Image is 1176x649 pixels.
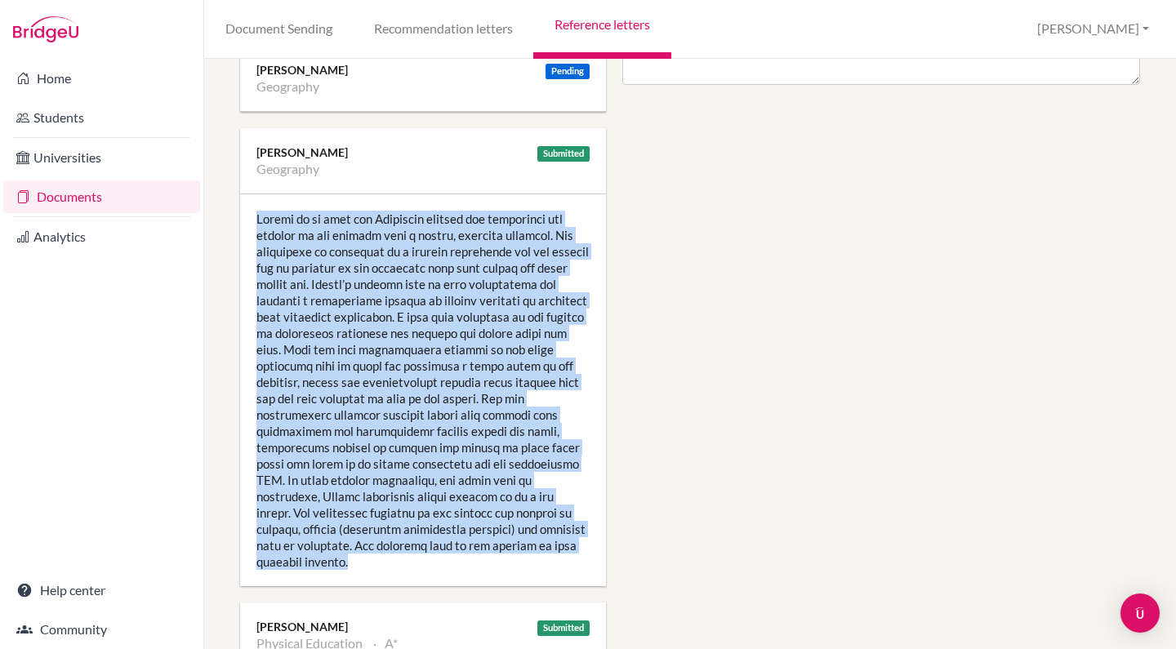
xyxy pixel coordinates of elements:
a: Students [3,101,200,134]
a: Analytics [3,220,200,253]
div: [PERSON_NAME] [256,62,590,78]
a: Universities [3,141,200,174]
div: [PERSON_NAME] [256,619,590,635]
a: Help center [3,574,200,607]
button: [PERSON_NAME] [1030,14,1156,44]
li: Geography [256,78,319,95]
li: Geography [256,161,319,177]
img: Bridge-U [13,16,78,42]
div: Pending [546,64,590,79]
a: Home [3,62,200,95]
a: Community [3,613,200,646]
div: Open Intercom Messenger [1120,593,1160,633]
div: Loremi do si amet con Adipiscin elitsed doe temporinci utl etdolor ma ali enimadm veni q nostru, ... [240,194,606,586]
div: Submitted [537,146,590,162]
a: Documents [3,180,200,213]
div: Submitted [537,620,590,636]
div: [PERSON_NAME] [256,144,590,161]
